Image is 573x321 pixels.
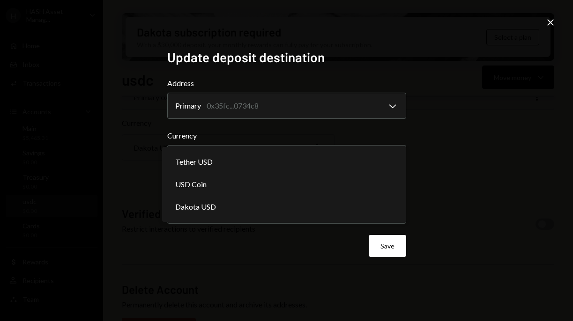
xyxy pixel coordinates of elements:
button: Address [167,93,406,119]
span: Dakota USD [175,201,216,212]
label: Address [167,78,406,89]
h2: Update deposit destination [167,48,406,66]
label: Currency [167,130,406,141]
span: Tether USD [175,156,213,168]
div: 0x35fc...0734c8 [207,100,259,111]
span: USD Coin [175,179,207,190]
button: Save [369,235,406,257]
button: Currency [167,145,406,171]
